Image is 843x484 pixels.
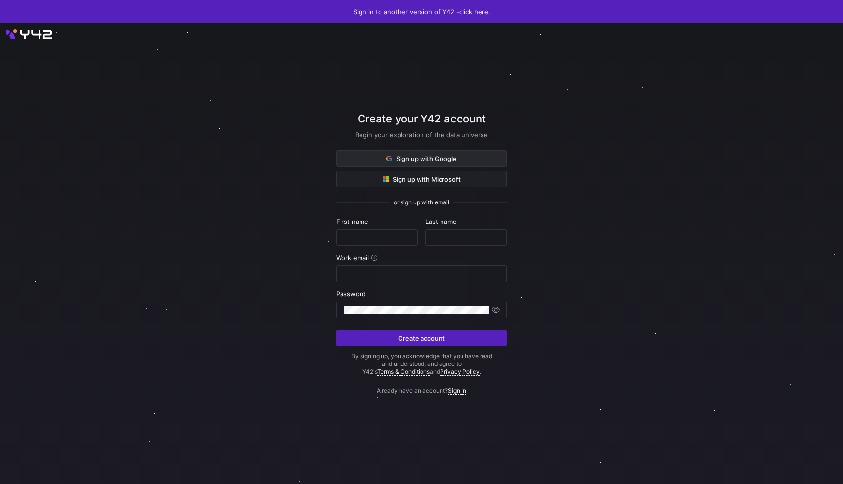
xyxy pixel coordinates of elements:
[386,155,457,162] span: Sign up with Google
[377,368,430,376] a: Terms & Conditions
[336,290,366,298] span: Password
[336,131,507,139] div: Begin your exploration of the data universe
[448,387,466,395] a: Sign in
[336,376,507,394] p: Already have an account?
[336,150,507,167] button: Sign up with Google
[336,254,369,262] span: Work email
[459,8,490,16] a: click here.
[336,171,507,187] button: Sign up with Microsoft
[383,175,461,183] span: Sign up with Microsoft
[440,368,480,376] a: Privacy Policy
[336,111,507,150] div: Create your Y42 account
[336,352,507,376] p: By signing up, you acknowledge that you have read and understood, and agree to Y42's and .
[336,218,368,225] span: First name
[394,199,449,206] span: or sign up with email
[398,334,445,342] span: Create account
[425,218,457,225] span: Last name
[336,330,507,346] button: Create account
